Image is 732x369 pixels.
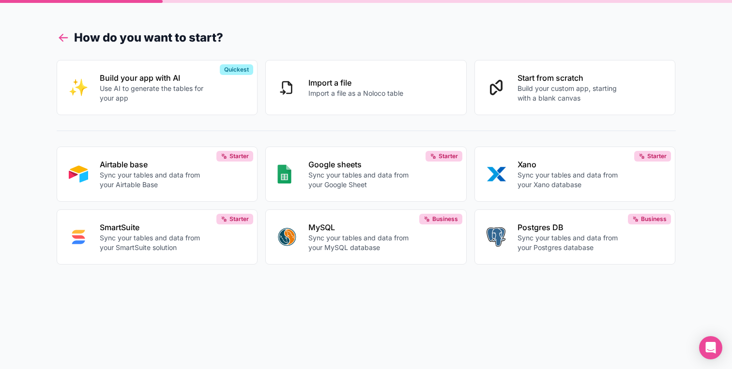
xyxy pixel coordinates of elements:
[432,215,458,223] span: Business
[69,164,88,184] img: AIRTABLE
[100,159,207,170] p: Airtable base
[518,72,625,84] p: Start from scratch
[518,170,625,190] p: Sync your tables and data from your Xano database
[100,221,207,233] p: SmartSuite
[308,221,416,233] p: MySQL
[57,147,258,202] button: AIRTABLEAirtable baseSync your tables and data from your Airtable BaseStarter
[100,72,207,84] p: Build your app with AI
[229,215,249,223] span: Starter
[308,233,416,252] p: Sync your tables and data from your MySQL database
[100,170,207,190] p: Sync your tables and data from your Airtable Base
[474,60,676,115] button: Start from scratchBuild your custom app, starting with a blank canvas
[57,60,258,115] button: INTERNAL_WITH_AIBuild your app with AIUse AI to generate the tables for your appQuickest
[100,84,207,103] p: Use AI to generate the tables for your app
[647,152,667,160] span: Starter
[220,64,253,75] div: Quickest
[518,84,625,103] p: Build your custom app, starting with a blank canvas
[57,29,676,46] h1: How do you want to start?
[487,227,505,247] img: POSTGRES
[277,227,297,247] img: MYSQL
[229,152,249,160] span: Starter
[518,221,625,233] p: Postgres DB
[474,147,676,202] button: XANOXanoSync your tables and data from your Xano databaseStarter
[439,152,458,160] span: Starter
[69,78,88,97] img: INTERNAL_WITH_AI
[308,77,403,89] p: Import a file
[308,170,416,190] p: Sync your tables and data from your Google Sheet
[641,215,667,223] span: Business
[518,233,625,252] p: Sync your tables and data from your Postgres database
[308,89,403,98] p: Import a file as a Noloco table
[308,159,416,170] p: Google sheets
[474,209,676,265] button: POSTGRESPostgres DBSync your tables and data from your Postgres databaseBusiness
[487,164,506,184] img: XANO
[100,233,207,252] p: Sync your tables and data from your SmartSuite solution
[265,147,467,202] button: GOOGLE_SHEETSGoogle sheetsSync your tables and data from your Google SheetStarter
[69,227,88,247] img: SMART_SUITE
[265,209,467,265] button: MYSQLMySQLSync your tables and data from your MySQL databaseBusiness
[277,164,291,184] img: GOOGLE_SHEETS
[57,209,258,265] button: SMART_SUITESmartSuiteSync your tables and data from your SmartSuite solutionStarter
[265,60,467,115] button: Import a fileImport a file as a Noloco table
[699,336,722,359] div: Open Intercom Messenger
[518,159,625,170] p: Xano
